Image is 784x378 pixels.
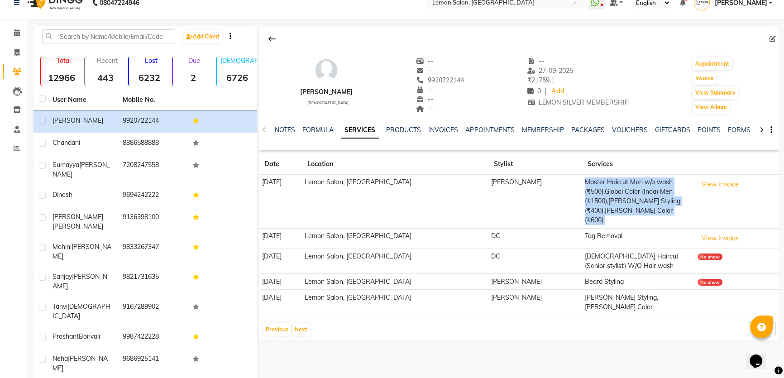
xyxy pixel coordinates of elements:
[42,29,175,43] input: Search by Name/Mobile/Email/Code
[302,274,488,290] td: Lemon Salon, [GEOGRAPHIC_DATA]
[582,228,695,249] td: Tag Removal
[259,249,302,274] td: [DATE]
[89,57,126,65] p: Recent
[53,273,107,290] span: [PERSON_NAME]
[313,57,340,84] img: avatar
[259,154,302,175] th: Date
[53,222,103,230] span: [PERSON_NAME]
[173,72,214,83] strong: 2
[571,126,604,134] a: PACKAGES
[416,67,433,75] span: --
[133,57,170,65] p: Lost
[53,161,79,169] span: Sumayya
[53,243,111,260] span: [PERSON_NAME]
[53,213,103,221] span: [PERSON_NAME]
[550,85,566,98] a: Add
[47,90,117,110] th: User Name
[117,90,187,110] th: Mobile No.
[693,101,729,114] button: View Album
[302,290,488,315] td: Lemon Salon, [GEOGRAPHIC_DATA]
[117,207,187,237] td: 9136398100
[292,323,310,336] button: Next
[416,57,433,65] span: --
[302,249,488,274] td: Lemon Salon, [GEOGRAPHIC_DATA]
[259,290,302,315] td: [DATE]
[117,185,187,207] td: 9694242222
[488,154,582,175] th: Stylist
[698,279,722,286] div: No show
[582,249,695,274] td: [DEMOGRAPHIC_DATA] Haircut (Senior stylist) W/O Hair wash
[693,72,716,85] button: Invoice
[302,228,488,249] td: Lemon Salon, [GEOGRAPHIC_DATA]
[53,354,108,372] span: [PERSON_NAME]
[698,231,743,245] button: View Invoice
[117,133,187,155] td: 8886588888
[79,332,100,340] span: Borivali
[693,86,738,99] button: View Summary
[53,332,79,340] span: Prashant
[53,191,72,199] span: Dinesh
[341,122,379,139] a: SERVICES
[582,175,695,229] td: Master Haircut Men w/o wash (₹500),Global Color (Inoa) Men (₹1500),[PERSON_NAME] Styling (₹400),[...
[527,57,545,65] span: --
[53,354,68,363] span: Neha
[117,326,187,349] td: 9987422228
[184,30,222,43] a: Add Client
[527,67,574,75] span: 27-09-2025
[527,76,555,84] span: 21759.1
[259,175,302,229] td: [DATE]
[488,274,582,290] td: [PERSON_NAME]
[85,72,126,83] strong: 443
[727,126,750,134] a: FORMS
[746,342,775,369] iframe: chat widget
[582,274,695,290] td: Beard Styling
[527,87,541,95] span: 0
[302,175,488,229] td: Lemon Salon, [GEOGRAPHIC_DATA]
[53,116,103,124] span: [PERSON_NAME]
[53,302,67,311] span: Tanvi
[307,100,349,105] span: [DEMOGRAPHIC_DATA]
[41,72,82,83] strong: 12966
[488,175,582,229] td: [PERSON_NAME]
[416,86,433,94] span: --
[117,155,187,185] td: 7208247558
[698,254,722,260] div: No show
[488,290,582,315] td: [PERSON_NAME]
[259,274,302,290] td: [DATE]
[612,126,647,134] a: VOUCHERS
[117,110,187,133] td: 9920722144
[45,57,82,65] p: Total
[697,126,720,134] a: POINTS
[53,273,72,281] span: Sanjay
[117,297,187,326] td: 9167289902
[698,177,743,191] button: View Invoice
[488,249,582,274] td: DC
[275,126,295,134] a: NOTES
[217,72,258,83] strong: 6726
[582,154,695,175] th: Services
[428,126,458,134] a: INVOICES
[53,302,110,320] span: [DEMOGRAPHIC_DATA]
[53,243,72,251] span: Mohini
[527,98,629,106] span: LEMON SILVER MEMBERSHIP
[416,95,433,103] span: --
[300,87,353,97] div: [PERSON_NAME]
[465,126,514,134] a: APPOINTMENTS
[117,267,187,297] td: 9821731635
[117,237,187,267] td: 9833267347
[386,126,421,134] a: PRODUCTS
[302,154,488,175] th: Location
[302,126,334,134] a: FORMULA
[416,76,464,84] span: 9920722144
[53,161,110,178] span: [PERSON_NAME]
[582,290,695,315] td: [PERSON_NAME] Styling,[PERSON_NAME] Color
[527,76,531,84] span: ₹
[416,105,433,113] span: --
[129,72,170,83] strong: 6232
[259,228,302,249] td: [DATE]
[263,30,282,48] div: Back to Client
[655,126,690,134] a: GIFTCARDS
[220,57,258,65] p: [DEMOGRAPHIC_DATA]
[521,126,564,134] a: MEMBERSHIP
[175,57,214,65] p: Due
